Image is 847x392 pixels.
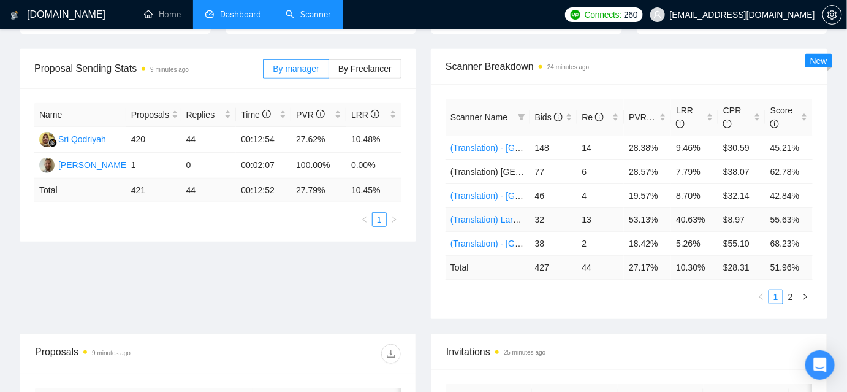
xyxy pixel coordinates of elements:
td: 9.46% [671,136,718,159]
th: Replies [181,103,237,127]
span: Scanner Breakdown [446,59,813,74]
div: [PERSON_NAME] Ozcelik [58,158,159,172]
span: CPR [723,106,742,129]
td: 53.13% [624,207,671,231]
span: Score [770,106,793,129]
img: gigradar-bm.png [48,139,57,147]
img: logo [10,6,19,25]
span: PVR [629,112,658,122]
a: homeHome [144,9,181,20]
span: info-circle [554,113,563,121]
span: info-circle [770,120,779,128]
span: dashboard [205,10,214,18]
td: Total [446,255,530,279]
td: $55.10 [718,231,765,255]
span: By manager [273,64,319,74]
li: 1 [769,290,783,304]
time: 24 minutes ago [547,64,589,71]
td: 100.00% [291,153,346,179]
span: Invitations [446,344,812,359]
td: 55.63% [765,207,813,231]
span: download [382,349,400,359]
li: Previous Page [754,290,769,304]
td: $8.97 [718,207,765,231]
td: 10.48% [346,127,401,153]
a: SQSri Qodriyah [39,134,106,144]
td: 00:12:54 [236,127,291,153]
span: Re [582,112,604,122]
div: Open Intercom Messenger [805,350,835,380]
img: MS [39,158,55,173]
a: 2 [784,290,797,304]
td: 68.23% [765,231,813,255]
button: right [387,212,401,227]
a: (Translation) - [GEOGRAPHIC_DATA] [450,191,595,201]
span: info-circle [595,113,604,121]
td: 77 [530,159,577,183]
td: $ 28.31 [718,255,765,279]
td: 40.63% [671,207,718,231]
span: right [390,216,398,223]
td: 6 [577,159,625,183]
span: Bids [535,112,563,122]
img: upwork-logo.png [571,10,580,20]
td: 14 [577,136,625,159]
img: SQ [39,132,55,147]
button: left [357,212,372,227]
div: Sri Qodriyah [58,133,106,146]
span: PVR [296,110,325,120]
span: filter [518,113,525,121]
td: 0 [181,153,237,179]
td: $32.14 [718,183,765,207]
span: info-circle [316,110,325,118]
button: download [381,344,401,364]
td: 42.84% [765,183,813,207]
td: Total [34,179,126,202]
span: LRR [676,106,693,129]
span: (Translation) [GEOGRAPHIC_DATA] [450,167,590,177]
td: 38 [530,231,577,255]
td: 27.79 % [291,179,346,202]
span: info-circle [723,120,732,128]
td: 28.38% [624,136,671,159]
td: 00:02:07 [236,153,291,179]
span: Replies [186,108,222,121]
span: info-circle [262,110,271,118]
a: setting [822,10,842,20]
td: 46 [530,183,577,207]
li: 1 [372,212,387,227]
a: 1 [373,213,386,226]
td: 10.30 % [671,255,718,279]
td: 45.21% [765,136,813,159]
td: 8.70% [671,183,718,207]
a: searchScanner [286,9,331,20]
time: 9 minutes ago [150,66,189,73]
li: Next Page [387,212,401,227]
td: $38.07 [718,159,765,183]
a: 1 [769,290,783,304]
td: 32 [530,207,577,231]
span: By Freelancer [338,64,392,74]
span: Scanner Name [450,112,507,122]
time: 25 minutes ago [504,349,545,356]
td: 62.78% [765,159,813,183]
td: 0.00% [346,153,401,179]
td: 427 [530,255,577,279]
td: 13 [577,207,625,231]
td: 18.42% [624,231,671,255]
td: 420 [126,127,181,153]
li: 2 [783,290,798,304]
a: (Translation) - [GEOGRAPHIC_DATA] [450,239,595,248]
td: 27.17 % [624,255,671,279]
td: 10.45 % [346,179,401,202]
div: Proposals [35,344,218,364]
td: 27.62% [291,127,346,153]
th: Name [34,103,126,127]
td: 44 [181,179,237,202]
td: 7.79% [671,159,718,183]
span: filter [515,108,528,126]
td: 51.96 % [765,255,813,279]
td: 28.57% [624,159,671,183]
span: right [802,293,809,301]
td: 00:12:52 [236,179,291,202]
